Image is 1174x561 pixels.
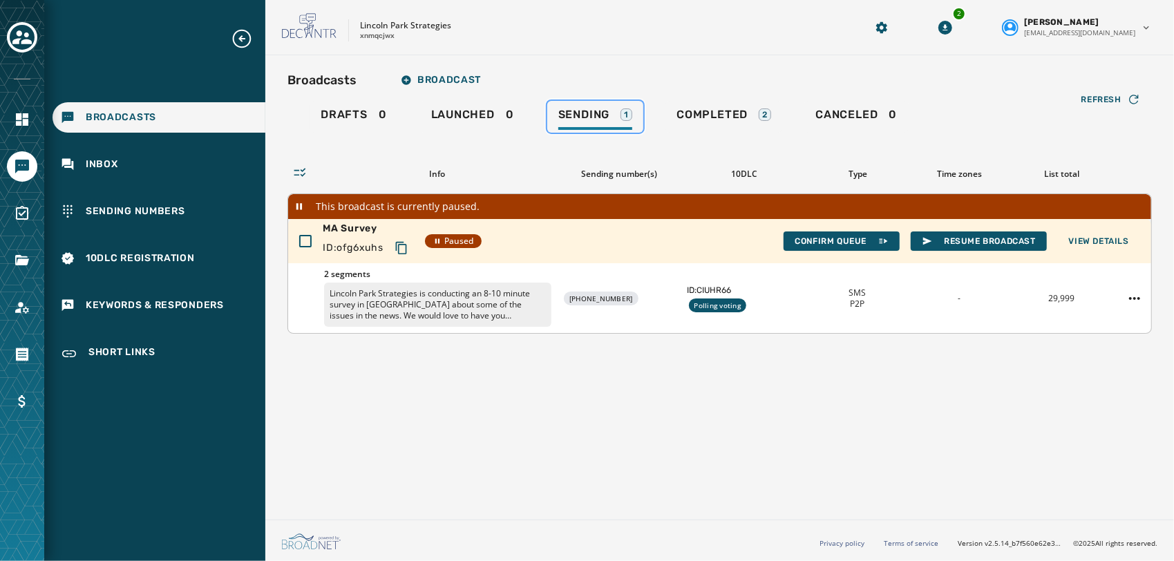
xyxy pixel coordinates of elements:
a: Completed2 [665,101,782,133]
h2: Broadcasts [287,70,357,90]
span: ID: ofg6xuhs [323,241,384,255]
a: Navigate to Messaging [7,151,37,182]
a: Navigate to Inbox [53,149,265,180]
button: View Details [1058,231,1140,251]
a: Navigate to Keywords & Responders [53,290,265,321]
span: Paused [433,236,473,247]
button: Manage global settings [869,15,894,40]
span: Short Links [88,345,155,362]
div: 2 [952,7,966,21]
span: Completed [676,108,748,122]
span: Sending [558,108,610,122]
a: Navigate to Billing [7,386,37,417]
a: Navigate to Files [7,245,37,276]
span: Canceled [815,108,878,122]
span: v2.5.14_b7f560e62e3347fd09829e8ac9922915a95fe427 [985,538,1062,549]
button: User settings [996,11,1157,44]
a: Navigate to Broadcasts [53,102,265,133]
a: Sending1 [547,101,643,133]
a: Navigate to 10DLC Registration [53,243,265,274]
span: P2P [850,298,864,310]
a: Canceled0 [804,101,908,133]
span: Inbox [86,158,118,171]
a: Navigate to Short Links [53,337,265,370]
div: 1 [621,108,632,121]
div: Type [812,169,903,180]
button: Refresh [1070,88,1152,111]
div: 0 [431,108,514,130]
p: Lincoln Park Strategies [360,20,451,31]
button: MA Survey action menu [1124,287,1146,310]
div: [PHONE_NUMBER] [564,292,638,305]
a: Drafts0 [310,101,398,133]
div: Polling voting [689,298,747,312]
div: List total [1016,169,1108,180]
div: 10DLC [688,169,802,180]
div: - [914,293,1005,304]
a: Navigate to Orders [7,339,37,370]
button: Toggle account select drawer [7,22,37,53]
a: Navigate to Sending Numbers [53,196,265,227]
a: Navigate to Surveys [7,198,37,229]
span: Launched [431,108,495,122]
button: Expand sub nav menu [231,28,264,50]
span: Version [958,538,1062,549]
span: Sending Numbers [86,205,185,218]
a: Launched0 [420,101,525,133]
p: Lincoln Park Strategies is conducting an 8-10 minute survey in [GEOGRAPHIC_DATA] about some of th... [324,283,551,327]
span: View Details [1069,236,1129,247]
span: 2 segments [324,269,551,280]
span: ID: CIUHR66 [688,285,802,296]
div: 29,999 [1016,293,1107,304]
a: Terms of service [884,538,938,548]
span: Refresh [1081,94,1121,105]
div: This broadcast is currently paused. [288,194,1151,219]
span: [PERSON_NAME] [1024,17,1099,28]
span: [EMAIL_ADDRESS][DOMAIN_NAME] [1024,28,1135,38]
div: Sending number(s) [562,169,676,180]
button: Broadcast [390,66,492,94]
span: © 2025 All rights reserved. [1073,538,1157,548]
span: Drafts [321,108,368,122]
div: 2 [759,108,771,121]
button: Copy text to clipboard [389,236,414,260]
button: Download Menu [933,15,958,40]
span: Confirm Queue [795,236,889,247]
p: xnmqcjwx [360,31,395,41]
span: 10DLC Registration [86,251,195,265]
div: Time zones [914,169,1005,180]
span: Broadcast [401,75,481,86]
button: Confirm Queue [784,231,900,251]
span: SMS [849,287,866,298]
a: Navigate to Account [7,292,37,323]
div: 0 [321,108,387,130]
div: Info [323,169,551,180]
span: Broadcasts [86,111,156,124]
a: Privacy policy [820,538,864,548]
a: Navigate to Home [7,104,37,135]
span: Resume Broadcast [922,236,1036,247]
span: Keywords & Responders [86,298,224,312]
div: 0 [815,108,897,130]
button: Resume Broadcast [911,231,1047,251]
span: MA Survey [323,222,414,236]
